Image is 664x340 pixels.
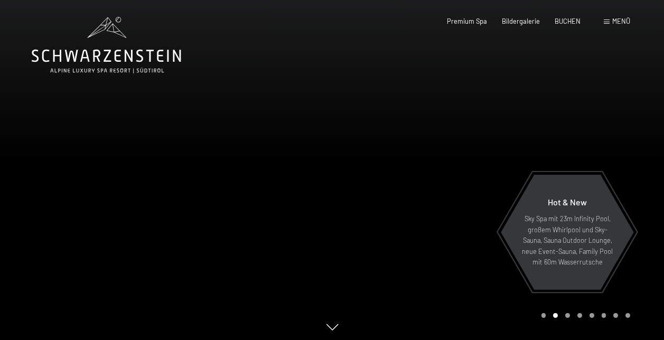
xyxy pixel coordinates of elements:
[590,313,594,318] div: Carousel Page 5
[602,313,606,318] div: Carousel Page 6
[555,17,581,25] a: BUCHEN
[447,17,487,25] a: Premium Spa
[612,17,630,25] span: Menü
[500,174,634,290] a: Hot & New Sky Spa mit 23m Infinity Pool, großem Whirlpool und Sky-Sauna, Sauna Outdoor Lounge, ne...
[548,197,587,207] span: Hot & New
[565,313,570,318] div: Carousel Page 3
[553,313,558,318] div: Carousel Page 2 (Current Slide)
[502,17,540,25] a: Bildergalerie
[577,313,582,318] div: Carousel Page 4
[541,313,546,318] div: Carousel Page 1
[625,313,630,318] div: Carousel Page 8
[538,313,630,318] div: Carousel Pagination
[613,313,618,318] div: Carousel Page 7
[521,213,613,267] p: Sky Spa mit 23m Infinity Pool, großem Whirlpool und Sky-Sauna, Sauna Outdoor Lounge, neue Event-S...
